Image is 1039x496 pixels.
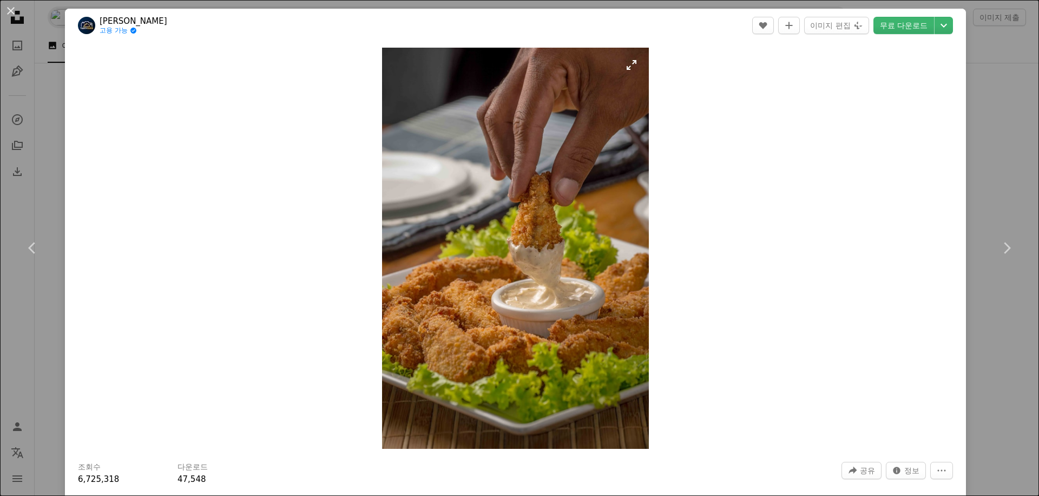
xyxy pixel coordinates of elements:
[100,27,167,35] a: 고용 가능
[382,48,649,449] img: 튀김 요리를 담그는 사람
[177,474,206,484] span: 47,548
[177,462,208,473] h3: 다운로드
[382,48,649,449] button: 이 이미지 확대
[974,196,1039,300] a: 다음
[778,17,800,34] button: 컬렉션에 추가
[930,462,953,479] button: 더 많은 작업
[804,17,869,34] button: 이미지 편집
[860,462,875,479] span: 공유
[752,17,774,34] button: 좋아요
[78,462,101,473] h3: 조회수
[78,474,119,484] span: 6,725,318
[78,17,95,34] img: Léo Roza의 프로필로 이동
[904,462,919,479] span: 정보
[935,17,953,34] button: 다운로드 크기 선택
[886,462,926,479] button: 이 이미지 관련 통계
[873,17,934,34] a: 무료 다운로드
[100,16,167,27] a: [PERSON_NAME]
[841,462,882,479] button: 이 이미지 공유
